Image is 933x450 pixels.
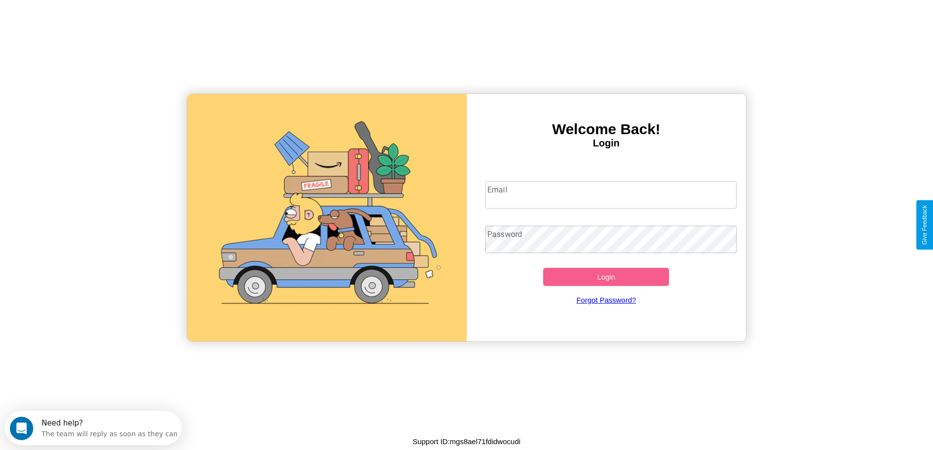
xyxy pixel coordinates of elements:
[5,411,182,445] iframe: Intercom live chat discovery launcher
[37,8,173,16] div: Need help?
[37,16,173,26] div: The team will reply as soon as they can
[467,138,746,149] h4: Login
[921,205,928,245] div: Give Feedback
[4,4,182,31] div: Open Intercom Messenger
[412,435,520,448] p: Support ID: mgs8ael71fdidwocudi
[10,417,33,440] iframe: Intercom live chat
[467,121,746,138] h3: Welcome Back!
[187,94,467,341] img: gif
[480,286,732,314] a: Forgot Password?
[543,268,669,286] button: Login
